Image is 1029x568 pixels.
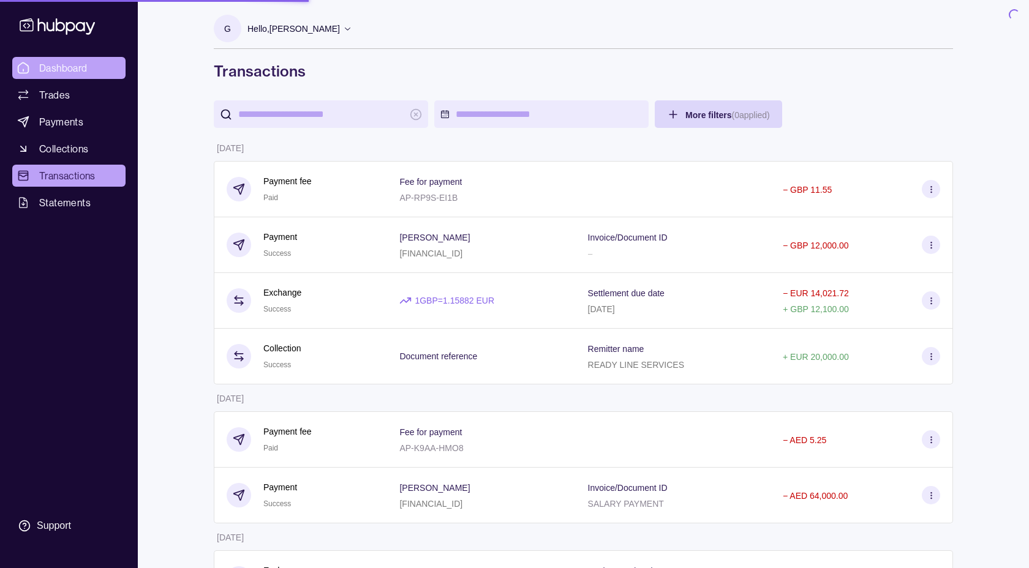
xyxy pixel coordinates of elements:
p: ( 0 applied) [731,110,769,120]
span: Success [263,305,291,313]
button: More filters(0applied) [655,100,782,128]
p: Remitter name [588,344,644,354]
p: [DATE] [217,394,244,403]
span: Success [263,361,291,369]
p: Fee for payment [399,177,462,187]
span: Success [263,249,291,258]
a: Dashboard [12,57,126,79]
a: Payments [12,111,126,133]
p: Collection [263,342,301,355]
p: AP-K9AA-HMO8 [399,443,463,453]
p: − GBP 11.55 [783,185,832,195]
p: [PERSON_NAME] [399,233,470,242]
span: Payments [39,114,83,129]
p: [DATE] [588,304,615,314]
a: Transactions [12,165,126,187]
p: Payment fee [263,174,312,188]
p: – [588,248,593,258]
p: − GBP 12,000.00 [783,241,849,250]
p: [FINANCIAL_ID] [399,499,462,509]
p: + EUR 20,000.00 [783,352,849,362]
p: − AED 64,000.00 [783,491,848,501]
p: − AED 5.25 [783,435,826,445]
p: [PERSON_NAME] [399,483,470,493]
p: Invoice/Document ID [588,483,668,493]
span: Paid [263,193,278,202]
p: Hello, [PERSON_NAME] [247,22,340,35]
a: Support [12,513,126,539]
p: [FINANCIAL_ID] [399,248,462,258]
p: Payment [263,480,297,494]
p: [DATE] [217,143,244,153]
p: Exchange [263,286,301,299]
a: Trades [12,84,126,106]
a: Statements [12,192,126,214]
span: Statements [39,195,91,210]
p: Payment fee [263,425,312,438]
span: Collections [39,141,88,156]
input: search [238,100,404,128]
p: G [224,22,231,35]
h1: Transactions [214,61,953,81]
p: − EUR 14,021.72 [783,288,849,298]
span: Paid [263,444,278,452]
p: AP-RP9S-EI1B [399,193,458,203]
a: Collections [12,138,126,160]
p: Payment [263,230,297,244]
p: Invoice/Document ID [588,233,668,242]
p: Fee for payment [399,427,462,437]
p: SALARY PAYMENT [588,499,664,509]
span: Transactions [39,168,96,183]
div: Support [37,519,71,532]
span: Success [263,499,291,508]
p: Document reference [399,351,477,361]
p: + GBP 12,100.00 [783,304,849,314]
p: READY LINE SERVICES [588,360,684,370]
span: Dashboard [39,61,88,75]
p: [DATE] [217,532,244,542]
p: 1 GBP = 1.15882 EUR [415,294,494,307]
span: More filters [685,110,770,120]
p: Settlement due date [588,288,665,298]
span: Trades [39,88,70,102]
